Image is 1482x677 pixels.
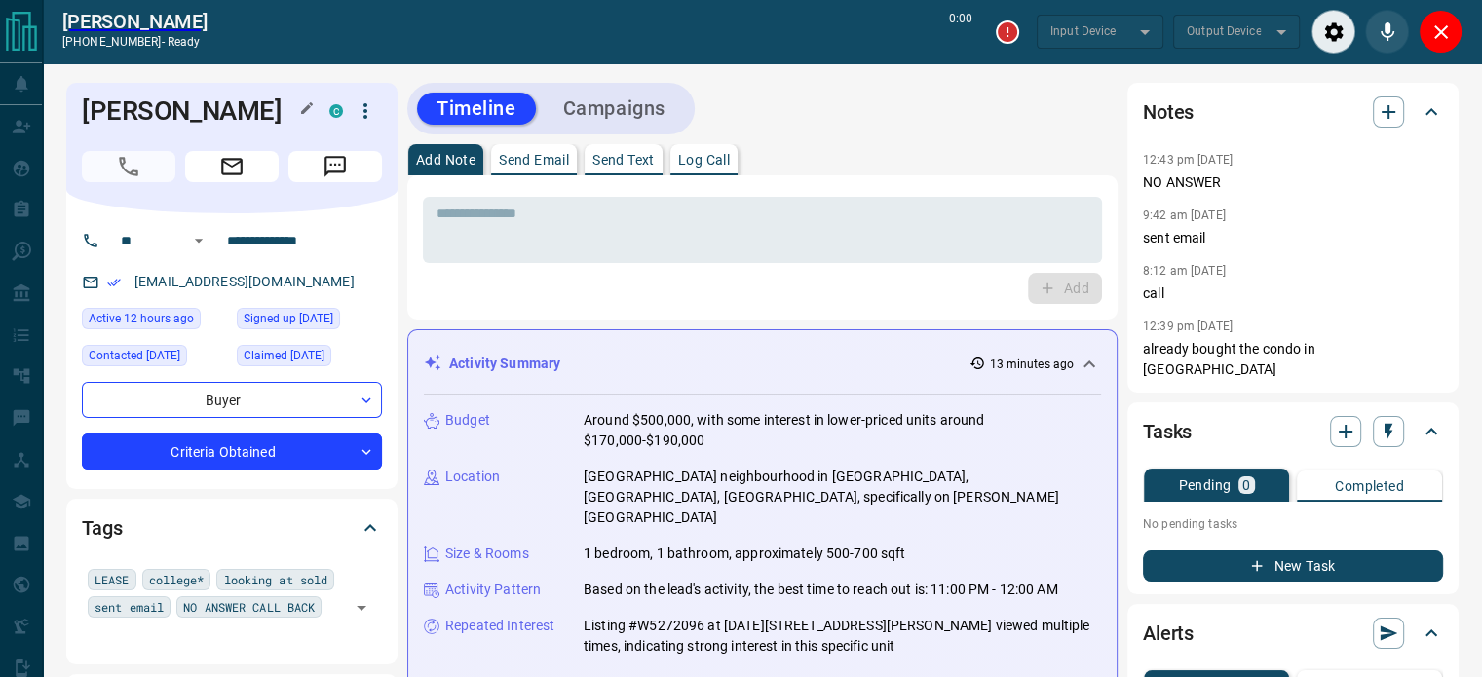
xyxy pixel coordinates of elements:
[183,597,315,617] span: NO ANSWER CALL BACK
[416,153,475,167] p: Add Note
[592,153,655,167] p: Send Text
[1242,478,1250,492] p: 0
[149,570,205,589] span: college*
[1143,153,1233,167] p: 12:43 pm [DATE]
[244,346,324,365] span: Claimed [DATE]
[445,467,500,487] p: Location
[168,35,201,49] span: ready
[544,93,685,125] button: Campaigns
[82,505,382,551] div: Tags
[95,597,164,617] span: sent email
[1143,339,1443,380] p: already bought the condo in [GEOGRAPHIC_DATA]
[89,346,180,365] span: Contacted [DATE]
[445,410,490,431] p: Budget
[1143,618,1194,649] h2: Alerts
[989,356,1074,373] p: 13 minutes ago
[424,346,1101,382] div: Activity Summary13 minutes ago
[348,594,375,621] button: Open
[82,382,382,418] div: Buyer
[82,95,300,127] h1: [PERSON_NAME]
[62,33,208,51] p: [PHONE_NUMBER] -
[107,276,121,289] svg: Email Verified
[82,151,175,182] span: Call
[1419,10,1463,54] div: Close
[329,104,343,118] div: condos.ca
[1143,416,1192,447] h2: Tasks
[62,10,208,33] a: [PERSON_NAME]
[1143,96,1194,128] h2: Notes
[678,153,730,167] p: Log Call
[1143,89,1443,135] div: Notes
[584,616,1101,657] p: Listing #W5272096 at [DATE][STREET_ADDRESS][PERSON_NAME] viewed multiple times, indicating strong...
[237,345,382,372] div: Tue Nov 26 2024
[449,354,560,374] p: Activity Summary
[82,512,122,544] h2: Tags
[95,570,130,589] span: LEASE
[82,345,227,372] div: Fri Sep 05 2025
[187,229,210,252] button: Open
[1335,479,1404,493] p: Completed
[1178,478,1231,492] p: Pending
[1143,408,1443,455] div: Tasks
[584,580,1058,600] p: Based on the lead's activity, the best time to reach out is: 11:00 PM - 12:00 AM
[445,580,541,600] p: Activity Pattern
[445,544,529,564] p: Size & Rooms
[1143,208,1226,222] p: 9:42 am [DATE]
[1143,228,1443,248] p: sent email
[417,93,536,125] button: Timeline
[185,151,279,182] span: Email
[584,544,905,564] p: 1 bedroom, 1 bathroom, approximately 500-700 sqft
[1143,172,1443,193] p: NO ANSWER
[1143,610,1443,657] div: Alerts
[1143,264,1226,278] p: 8:12 am [DATE]
[584,410,1101,451] p: Around $500,000, with some interest in lower-priced units around $170,000-$190,000
[584,467,1101,528] p: [GEOGRAPHIC_DATA] neighbourhood in [GEOGRAPHIC_DATA], [GEOGRAPHIC_DATA], [GEOGRAPHIC_DATA], speci...
[1143,283,1443,304] p: call
[288,151,382,182] span: Message
[499,153,569,167] p: Send Email
[949,10,972,54] p: 0:00
[244,309,333,328] span: Signed up [DATE]
[1143,509,1443,539] p: No pending tasks
[134,274,355,289] a: [EMAIL_ADDRESS][DOMAIN_NAME]
[223,570,327,589] span: looking at sold
[82,308,227,335] div: Fri Sep 12 2025
[1311,10,1355,54] div: Audio Settings
[89,309,194,328] span: Active 12 hours ago
[1143,550,1443,582] button: New Task
[1143,320,1233,333] p: 12:39 pm [DATE]
[445,616,554,636] p: Repeated Interest
[82,433,382,470] div: Criteria Obtained
[1365,10,1409,54] div: Mute
[237,308,382,335] div: Wed Oct 10 2018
